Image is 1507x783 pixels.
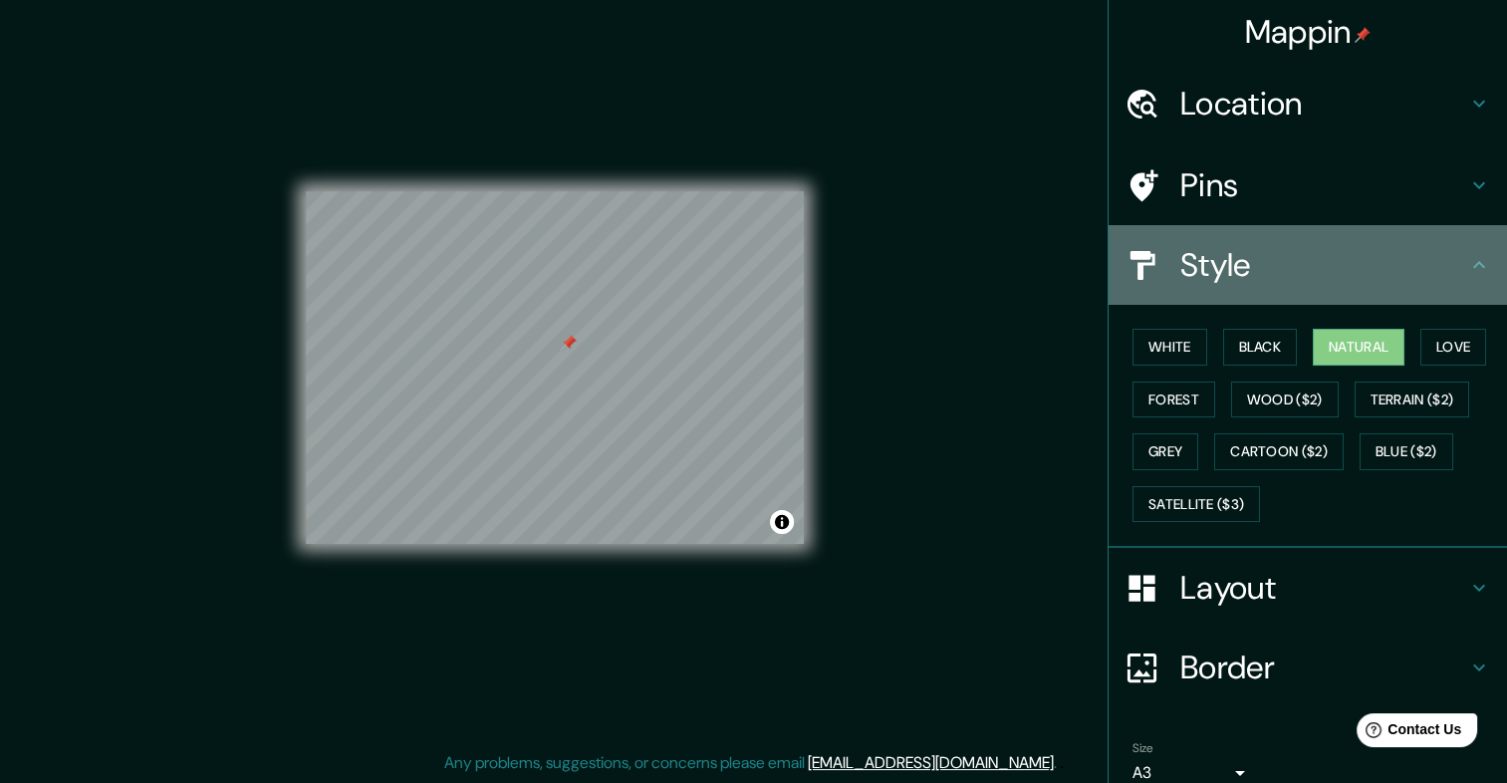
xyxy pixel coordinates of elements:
[1355,382,1470,418] button: Terrain ($2)
[1180,84,1467,124] h4: Location
[1060,751,1064,775] div: .
[1214,433,1344,470] button: Cartoon ($2)
[1109,225,1507,305] div: Style
[1109,628,1507,707] div: Border
[1057,751,1060,775] div: .
[1132,740,1153,757] label: Size
[770,510,794,534] button: Toggle attribution
[1360,433,1453,470] button: Blue ($2)
[1180,648,1467,687] h4: Border
[444,751,1057,775] p: Any problems, suggestions, or concerns please email .
[1223,329,1298,366] button: Black
[808,752,1054,773] a: [EMAIL_ADDRESS][DOMAIN_NAME]
[1355,27,1371,43] img: pin-icon.png
[1109,548,1507,628] div: Layout
[306,191,804,544] canvas: Map
[1245,12,1372,52] h4: Mappin
[1420,329,1486,366] button: Love
[1109,145,1507,225] div: Pins
[1109,64,1507,143] div: Location
[1313,329,1404,366] button: Natural
[1132,486,1260,523] button: Satellite ($3)
[1132,382,1215,418] button: Forest
[1180,165,1467,205] h4: Pins
[1132,329,1207,366] button: White
[1180,568,1467,608] h4: Layout
[1231,382,1339,418] button: Wood ($2)
[1132,433,1198,470] button: Grey
[1180,245,1467,285] h4: Style
[1330,705,1485,761] iframe: Help widget launcher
